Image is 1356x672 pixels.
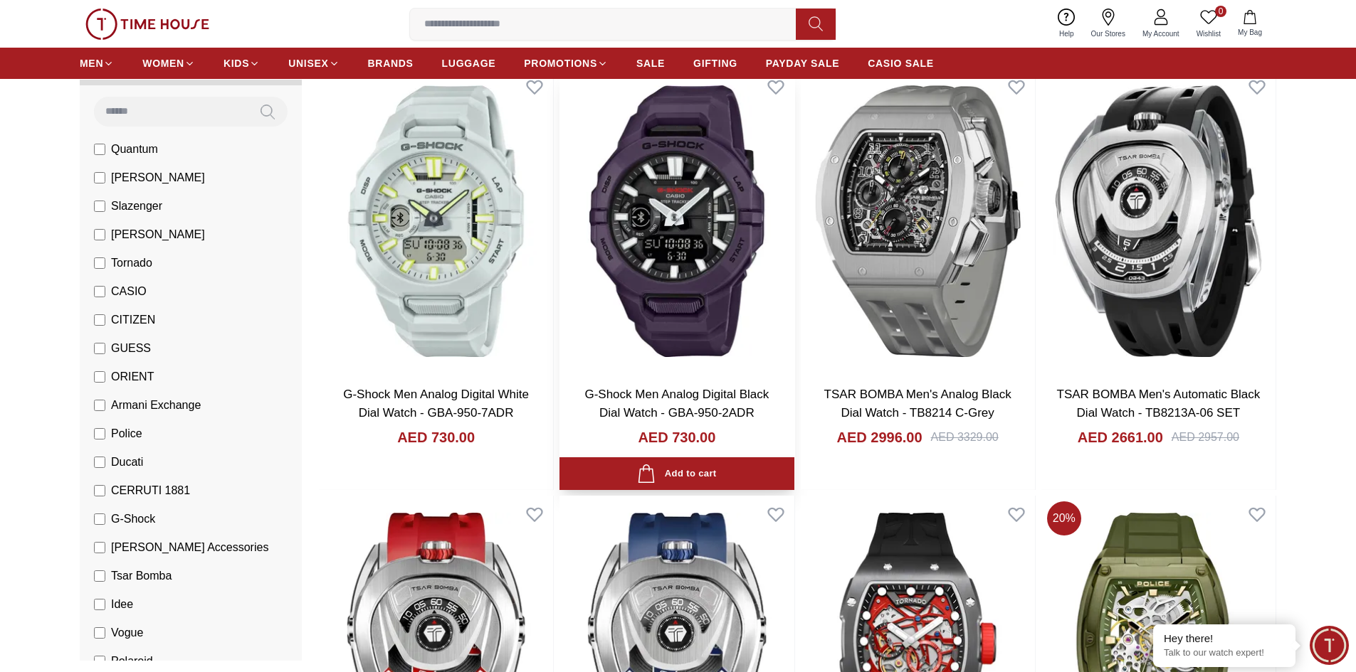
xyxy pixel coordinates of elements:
span: BRANDS [368,56,414,70]
h4: AED 2996.00 [836,427,922,447]
span: Quantum [111,141,158,158]
span: Our Stores [1086,28,1131,39]
input: Vogue [94,627,105,639]
img: TSAR BOMBA Men's Analog Black Dial Watch - TB8214 C-Grey [801,68,1035,374]
span: WOMEN [142,56,184,70]
span: [PERSON_NAME] Accessories [111,539,268,556]
div: Chat Widget [1310,626,1349,665]
input: G-Shock [94,513,105,525]
span: [PERSON_NAME] [111,169,205,186]
input: Quantum [94,144,105,155]
input: CITIZEN [94,314,105,326]
input: Ducati [94,457,105,468]
a: BRANDS [368,50,414,76]
input: Tsar Bomba [94,570,105,582]
span: MEN [80,56,103,70]
span: Armani Exchange [111,397,201,414]
button: My Bag [1229,7,1271,41]
input: [PERSON_NAME] [94,229,105,240]
span: CASIO SALE [868,56,934,70]
h4: AED 730.00 [397,427,475,447]
span: Vogue [111,624,143,641]
a: TSAR BOMBA Men's Automatic Black Dial Watch - TB8213A-06 SET [1057,388,1261,420]
span: Ducati [111,454,143,471]
span: PROMOTIONS [524,56,597,70]
img: G-Shock Men Analog Digital White Dial Watch - GBA-950-7ADR [319,68,553,374]
h4: AED 2661.00 [1078,427,1163,447]
div: Hey there! [1164,631,1285,646]
span: Tsar Bomba [111,567,172,585]
span: My Bag [1232,27,1268,38]
p: Talk to our watch expert! [1164,647,1285,659]
a: Our Stores [1083,6,1134,42]
img: TSAR BOMBA Men's Automatic Black Dial Watch - TB8213A-06 SET [1041,68,1276,374]
input: Police [94,428,105,439]
span: UNISEX [288,56,328,70]
button: Add to cart [559,457,794,491]
div: Add to cart [637,464,716,484]
input: CASIO [94,286,105,297]
span: SALE [636,56,665,70]
span: My Account [1137,28,1185,39]
a: SALE [636,50,665,76]
div: AED 2957.00 [1172,429,1239,446]
span: PAYDAY SALE [766,56,839,70]
a: G-Shock Men Analog Digital White Dial Watch - GBA-950-7ADR [343,388,529,420]
a: 0Wishlist [1188,6,1229,42]
a: GIFTING [693,50,737,76]
span: Polaroid [111,653,153,670]
span: Police [111,425,142,442]
a: KIDS [224,50,260,76]
img: ... [85,9,209,40]
a: G-Shock Men Analog Digital Black Dial Watch - GBA-950-2ADR [584,388,769,420]
a: Help [1051,6,1083,42]
span: 0 [1215,6,1226,17]
span: Help [1053,28,1080,39]
input: [PERSON_NAME] Accessories [94,542,105,553]
input: Tornado [94,257,105,269]
span: G-Shock [111,511,155,528]
span: Slazenger [111,198,162,215]
span: GUESS [111,340,151,357]
a: UNISEX [288,50,339,76]
a: WOMEN [142,50,195,76]
a: TSAR BOMBA Men's Analog Black Dial Watch - TB8214 C-Grey [824,388,1011,420]
span: Idee [111,596,133,613]
input: Slazenger [94,201,105,212]
span: Wishlist [1191,28,1226,39]
a: PROMOTIONS [524,50,608,76]
span: Tornado [111,255,152,272]
input: GUESS [94,343,105,354]
span: ORIENT [111,368,154,385]
div: AED 3329.00 [931,429,999,446]
span: CITIZEN [111,311,155,329]
span: GIFTING [693,56,737,70]
input: [PERSON_NAME] [94,172,105,183]
span: 20 % [1047,501,1081,535]
span: [PERSON_NAME] [111,226,205,243]
span: CASIO [111,283,147,300]
input: CERRUTI 1881 [94,485,105,496]
img: G-Shock Men Analog Digital Black Dial Watch - GBA-950-2ADR [559,68,794,374]
input: Polaroid [94,656,105,667]
a: PAYDAY SALE [766,50,839,76]
a: CASIO SALE [868,50,934,76]
span: CERRUTI 1881 [111,482,190,499]
input: Idee [94,599,105,610]
span: LUGGAGE [442,56,496,70]
h4: AED 730.00 [638,427,715,447]
span: KIDS [224,56,249,70]
input: Armani Exchange [94,400,105,411]
a: MEN [80,50,114,76]
a: LUGGAGE [442,50,496,76]
input: ORIENT [94,371,105,383]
